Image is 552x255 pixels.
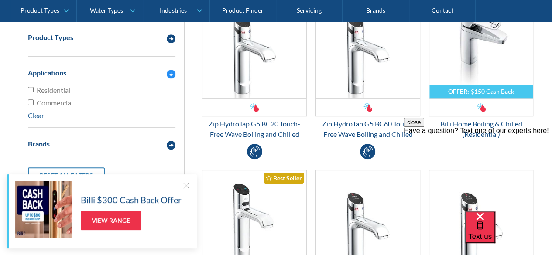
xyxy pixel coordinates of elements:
span: Residential [37,85,70,95]
div: Product Types [28,32,73,43]
a: Reset all filters [28,167,105,184]
div: Brands [28,139,50,149]
span: Commercial [37,98,73,108]
div: Product Types [21,7,59,14]
a: Clear [28,111,44,119]
div: OFFER: [448,88,469,95]
input: Residential [28,87,34,92]
h5: Billi $300 Cash Back Offer [81,193,182,206]
div: Zip HydroTap G5 BC20 Touch-Free Wave Boiling and Chilled [202,119,307,139]
img: Billi $300 Cash Back Offer [15,181,72,238]
div: Industries [159,7,186,14]
div: $150 Cash Back [471,88,514,95]
iframe: podium webchat widget bubble [465,211,552,255]
div: Best Seller [264,173,304,184]
input: Commercial [28,99,34,105]
a: View Range [81,211,141,230]
iframe: podium webchat widget prompt [404,118,552,222]
div: Zip HydroTap G5 BC60 Touch-Free Wave Boiling and Chilled [315,119,420,139]
div: Applications [28,68,66,78]
div: Water Types [90,7,123,14]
